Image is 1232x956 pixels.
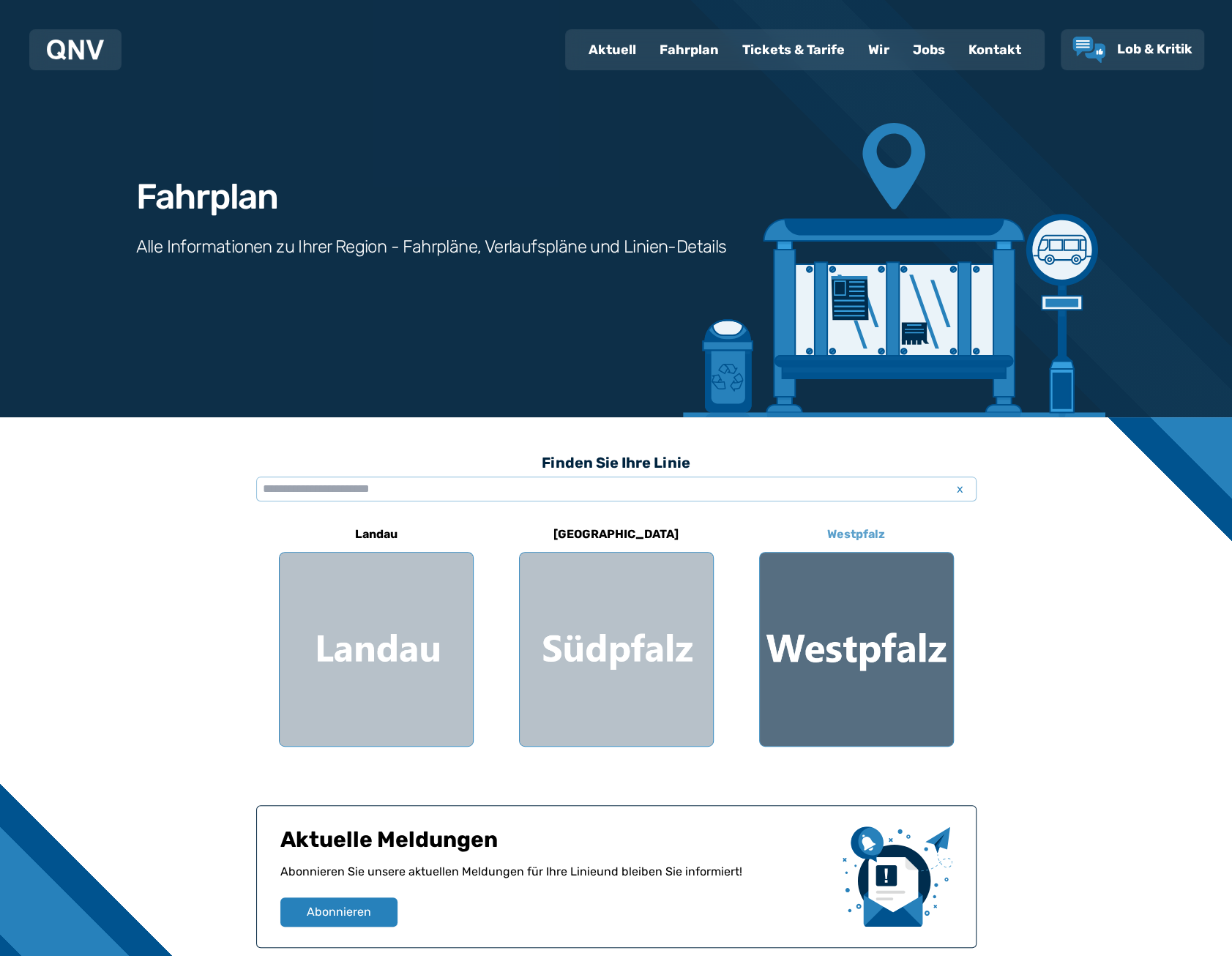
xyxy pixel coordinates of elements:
[856,31,901,69] a: Wir
[731,31,856,69] a: Tickets & Tarife
[280,826,831,863] h1: Aktuelle Meldungen
[519,517,714,747] a: [GEOGRAPHIC_DATA] Region Südpfalz
[821,523,891,546] h6: Westpfalz
[759,517,954,747] a: Westpfalz Region Westpfalz
[307,903,371,921] span: Abonnieren
[1117,41,1192,57] span: Lob & Kritik
[47,35,104,64] a: QNV Logo
[950,480,971,498] span: x
[279,517,474,747] a: Landau Region Landau
[47,40,104,60] img: QNV Logo
[548,523,684,546] h6: [GEOGRAPHIC_DATA]
[136,179,278,214] h1: Fahrplan
[648,31,731,69] a: Fahrplan
[901,31,957,69] a: Jobs
[136,235,727,258] h3: Alle Informationen zu Ihrer Region - Fahrpläne, Verlaufspläne und Linien-Details
[280,897,397,927] button: Abonnieren
[1072,37,1192,63] a: Lob & Kritik
[843,826,952,927] img: newsletter
[577,31,648,69] a: Aktuell
[256,447,977,479] h3: Finden Sie Ihre Linie
[280,863,831,897] p: Abonnieren Sie unsere aktuellen Meldungen für Ihre Linie und bleiben Sie informiert!
[957,31,1033,69] a: Kontakt
[349,523,403,546] h6: Landau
